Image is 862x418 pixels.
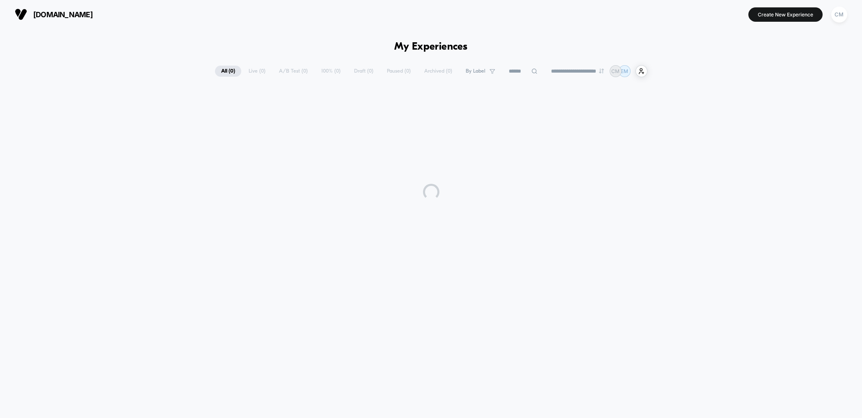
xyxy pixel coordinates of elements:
button: [DOMAIN_NAME] [12,8,95,21]
span: [DOMAIN_NAME] [33,10,93,19]
button: CM [829,6,850,23]
span: By Label [466,68,485,74]
div: CM [831,7,847,23]
img: Visually logo [15,8,27,21]
p: CM [611,68,620,74]
p: EM [621,68,628,74]
img: end [599,69,604,73]
span: All ( 0 ) [215,66,241,77]
button: Create New Experience [748,7,823,22]
h1: My Experiences [394,41,468,53]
